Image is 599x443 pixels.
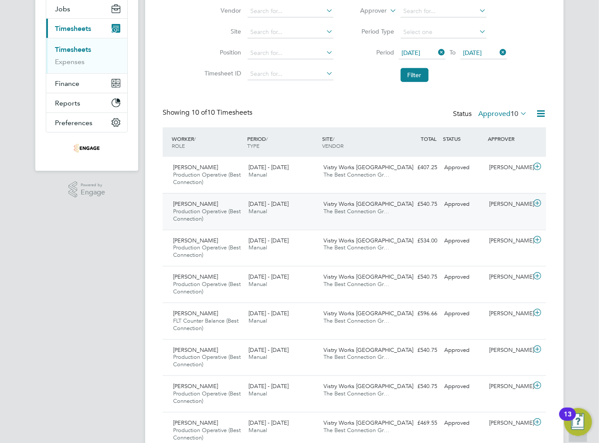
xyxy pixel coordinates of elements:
[248,5,334,17] input: Search for...
[324,390,390,397] span: The Best Connection Gr…
[248,47,334,59] input: Search for...
[202,7,242,14] label: Vendor
[324,426,390,434] span: The Best Connection Gr…
[441,234,486,248] div: Approved
[46,74,127,93] button: Finance
[453,108,529,120] div: Status
[395,416,441,430] div: £469.55
[248,68,334,80] input: Search for...
[324,164,414,171] span: Vistry Works [GEOGRAPHIC_DATA]
[245,131,320,153] div: PERIOD
[564,408,592,436] button: Open Resource Center, 13 new notifications
[248,200,289,208] span: [DATE] - [DATE]
[486,343,531,358] div: [PERSON_NAME]
[441,307,486,321] div: Approved
[46,141,128,155] a: Go to home page
[248,353,267,361] span: Manual
[173,244,241,259] span: Production Operative (Best Connection)
[324,346,414,354] span: Vistry Works [GEOGRAPHIC_DATA]
[441,379,486,394] div: Approved
[324,310,414,317] span: Vistry Works [GEOGRAPHIC_DATA]
[324,280,390,288] span: The Best Connection Gr…
[395,234,441,248] div: £534.00
[173,273,218,280] span: [PERSON_NAME]
[248,208,267,215] span: Manual
[324,244,390,251] span: The Best Connection Gr…
[348,7,387,15] label: Approver
[46,93,127,112] button: Reports
[248,273,289,280] span: [DATE] - [DATE]
[324,200,414,208] span: Vistry Works [GEOGRAPHIC_DATA]
[248,390,267,397] span: Manual
[355,48,395,56] label: Period
[564,414,572,426] div: 13
[324,353,390,361] span: The Best Connection Gr…
[68,181,106,198] a: Powered byEngage
[170,131,245,153] div: WORKER
[46,38,127,73] div: Timesheets
[55,24,91,33] span: Timesheets
[320,131,396,153] div: SITE
[173,280,241,295] span: Production Operative (Best Connection)
[163,108,254,117] div: Showing
[55,99,80,107] span: Reports
[173,390,241,405] span: Production Operative (Best Connection)
[395,197,441,211] div: £540.75
[173,317,238,332] span: FLT Counter Balance (Best Connection)
[324,208,390,215] span: The Best Connection Gr…
[486,416,531,430] div: [PERSON_NAME]
[248,310,289,317] span: [DATE] - [DATE]
[486,197,531,211] div: [PERSON_NAME]
[486,160,531,175] div: [PERSON_NAME]
[173,382,218,390] span: [PERSON_NAME]
[248,164,289,171] span: [DATE] - [DATE]
[401,26,487,38] input: Select one
[191,108,207,117] span: 10 of
[173,208,241,222] span: Production Operative (Best Connection)
[202,48,242,56] label: Position
[173,346,218,354] span: [PERSON_NAME]
[401,5,487,17] input: Search for...
[202,69,242,77] label: Timesheet ID
[81,181,105,189] span: Powered by
[395,379,441,394] div: £540.75
[173,237,218,244] span: [PERSON_NAME]
[248,171,267,178] span: Manual
[202,27,242,35] label: Site
[55,5,70,13] span: Jobs
[402,49,421,57] span: [DATE]
[248,280,267,288] span: Manual
[173,200,218,208] span: [PERSON_NAME]
[486,270,531,284] div: [PERSON_NAME]
[194,135,196,142] span: /
[55,119,92,127] span: Preferences
[511,109,518,118] span: 10
[441,160,486,175] div: Approved
[173,419,218,426] span: [PERSON_NAME]
[463,49,482,57] span: [DATE]
[173,171,241,186] span: Production Operative (Best Connection)
[441,343,486,358] div: Approved
[247,142,259,149] span: TYPE
[266,135,268,142] span: /
[46,113,127,132] button: Preferences
[324,273,414,280] span: Vistry Works [GEOGRAPHIC_DATA]
[441,270,486,284] div: Approved
[248,382,289,390] span: [DATE] - [DATE]
[248,237,289,244] span: [DATE] - [DATE]
[173,353,241,368] span: Production Operative (Best Connection)
[324,237,414,244] span: Vistry Works [GEOGRAPHIC_DATA]
[55,79,79,88] span: Finance
[324,317,390,324] span: The Best Connection Gr…
[191,108,252,117] span: 10 Timesheets
[441,416,486,430] div: Approved
[172,142,185,149] span: ROLE
[333,135,335,142] span: /
[395,270,441,284] div: £540.75
[355,27,395,35] label: Period Type
[55,58,85,66] a: Expenses
[441,131,486,147] div: STATUS
[324,419,414,426] span: Vistry Works [GEOGRAPHIC_DATA]
[395,343,441,358] div: £540.75
[173,426,241,441] span: Production Operative (Best Connection)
